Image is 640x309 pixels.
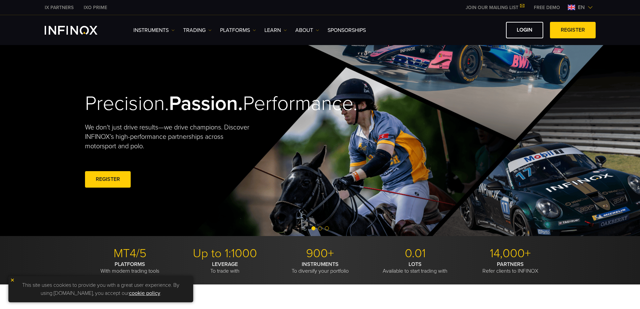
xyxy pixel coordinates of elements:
[12,279,190,299] p: This site uses cookies to provide you with a great user experience. By using [DOMAIN_NAME], you a...
[318,226,322,230] span: Go to slide 2
[183,26,212,34] a: TRADING
[506,22,543,38] a: LOGIN
[10,278,15,282] img: yellow close icon
[497,261,524,268] strong: PARTNERS
[85,171,131,188] a: REGISTER
[275,261,365,274] p: To diversify your portfolio
[275,246,365,261] p: 900+
[85,123,254,151] p: We don't just drive results—we drive champions. Discover INFINOX’s high-performance partnerships ...
[180,246,270,261] p: Up to 1:1000
[550,22,596,38] a: REGISTER
[264,26,287,34] a: Learn
[325,226,329,230] span: Go to slide 3
[465,246,555,261] p: 14,000+
[133,26,175,34] a: Instruments
[85,246,175,261] p: MT4/5
[129,290,160,297] a: cookie policy
[169,91,243,116] strong: Passion.
[295,26,319,34] a: ABOUT
[79,4,112,11] a: INFINOX
[575,3,588,11] span: en
[115,261,145,268] strong: PLATFORMS
[529,4,565,11] a: INFINOX MENU
[180,261,270,274] p: To trade with
[461,5,529,10] a: JOIN OUR MAILING LIST
[85,91,297,116] h2: Precision. Performance.
[212,261,238,268] strong: LEVERAGE
[370,246,460,261] p: 0.01
[45,26,113,35] a: INFINOX Logo
[465,261,555,274] p: Refer clients to INFINOX
[311,226,315,230] span: Go to slide 1
[302,261,339,268] strong: INSTRUMENTS
[328,26,366,34] a: SPONSORSHIPS
[220,26,256,34] a: PLATFORMS
[40,4,79,11] a: INFINOX
[370,261,460,274] p: Available to start trading with
[85,261,175,274] p: With modern trading tools
[409,261,422,268] strong: LOTS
